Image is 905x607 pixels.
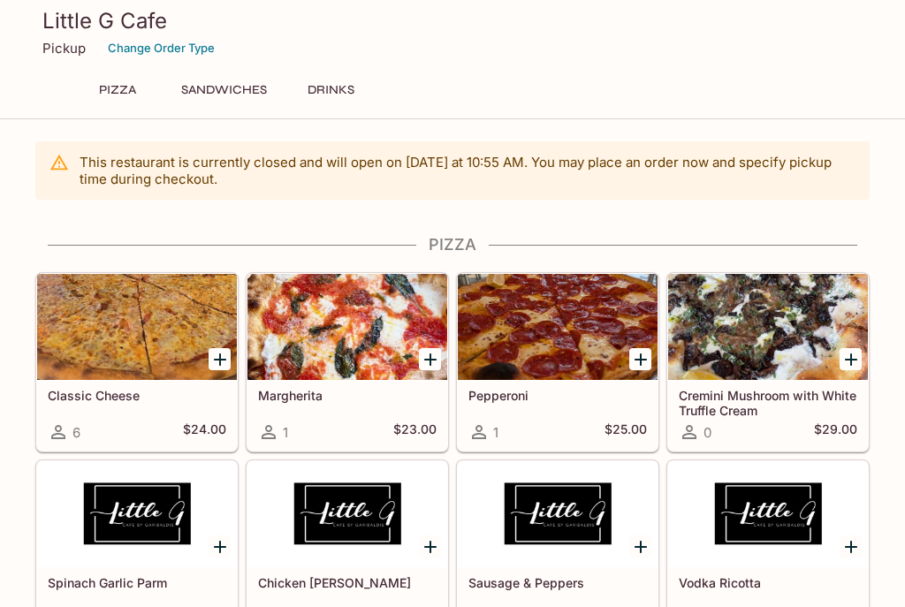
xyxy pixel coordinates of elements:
div: Margherita [247,274,447,380]
span: 6 [72,424,80,441]
button: Add Sausage & Peppers [629,535,651,558]
h5: $25.00 [605,421,647,443]
a: Cremini Mushroom with White Truffle Cream0$29.00 [667,273,869,451]
span: 0 [703,424,711,441]
h5: Pepperoni [468,388,647,403]
h5: Spinach Garlic Parm [48,575,226,590]
span: 1 [283,424,288,441]
p: This restaurant is currently closed and will open on [DATE] at 10:55 AM . You may place an order ... [80,154,856,187]
h5: Sausage & Peppers [468,575,647,590]
button: Drinks [291,78,370,102]
span: 1 [493,424,498,441]
div: Pepperoni [458,274,658,380]
button: Add Chicken Alfredo [419,535,441,558]
h5: Classic Cheese [48,388,226,403]
button: Add Margherita [419,348,441,370]
button: Add Vodka Ricotta [840,535,862,558]
a: Pepperoni1$25.00 [457,273,658,451]
h5: Margherita [258,388,437,403]
h5: $29.00 [814,421,857,443]
button: Add Spinach Garlic Parm [209,535,231,558]
button: Change Order Type [100,34,223,62]
h3: Little G Cafe [42,7,863,34]
h5: Cremini Mushroom with White Truffle Cream [679,388,857,417]
div: Classic Cheese [37,274,237,380]
div: Spinach Garlic Parm [37,461,237,567]
div: Vodka Ricotta [668,461,868,567]
button: Add Classic Cheese [209,348,231,370]
h5: Chicken [PERSON_NAME] [258,575,437,590]
a: Margherita1$23.00 [247,273,448,451]
button: Pizza [78,78,157,102]
h5: $23.00 [393,421,437,443]
div: Chicken Alfredo [247,461,447,567]
div: Sausage & Peppers [458,461,658,567]
h4: Pizza [35,235,870,254]
div: Cremini Mushroom with White Truffle Cream [668,274,868,380]
h5: $24.00 [183,421,226,443]
p: Pickup [42,40,86,57]
button: Sandwiches [171,78,277,102]
button: Add Cremini Mushroom with White Truffle Cream [840,348,862,370]
button: Add Pepperoni [629,348,651,370]
a: Classic Cheese6$24.00 [36,273,238,451]
h5: Vodka Ricotta [679,575,857,590]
